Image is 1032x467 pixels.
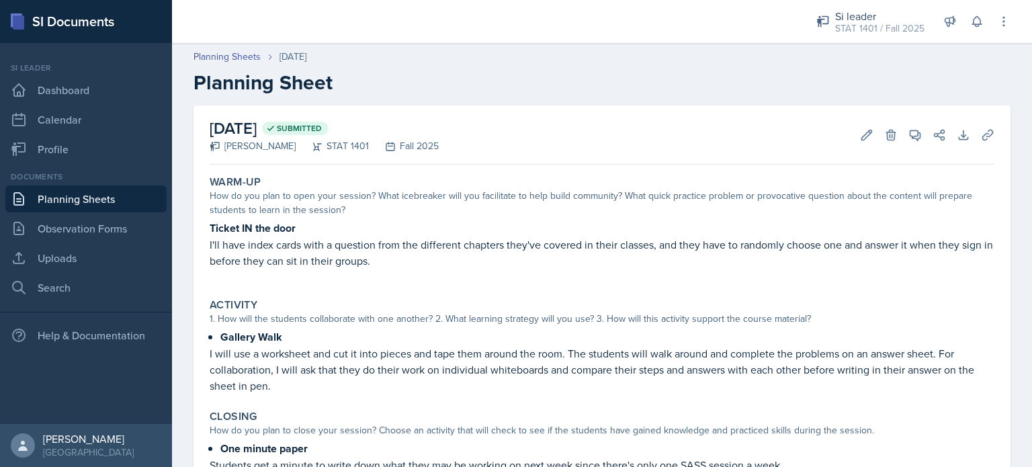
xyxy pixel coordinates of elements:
div: How do you plan to open your session? What icebreaker will you facilitate to help build community... [210,189,994,217]
div: How do you plan to close your session? Choose an activity that will check to see if the students ... [210,423,994,437]
label: Activity [210,298,257,312]
label: Closing [210,410,257,423]
span: Submitted [277,123,322,134]
div: [PERSON_NAME] [210,139,296,153]
a: Planning Sheets [193,50,261,64]
div: STAT 1401 / Fall 2025 [835,22,924,36]
h2: Planning Sheet [193,71,1010,95]
div: Documents [5,171,167,183]
div: STAT 1401 [296,139,369,153]
p: I will use a worksheet and cut it into pieces and tape them around the room. The students will wa... [210,345,994,394]
a: Calendar [5,106,167,133]
strong: One minute paper [220,441,308,456]
a: Profile [5,136,167,163]
div: [GEOGRAPHIC_DATA] [43,445,134,459]
p: I'll have index cards with a question from the different chapters they've covered in their classe... [210,237,994,269]
div: Fall 2025 [369,139,439,153]
a: Search [5,274,167,301]
label: Warm-Up [210,175,261,189]
div: 1. How will the students collaborate with one another? 2. What learning strategy will you use? 3.... [210,312,994,326]
div: Help & Documentation [5,322,167,349]
a: Dashboard [5,77,167,103]
a: Uploads [5,245,167,271]
a: Planning Sheets [5,185,167,212]
strong: Ticket IN the door [210,220,296,236]
div: Si leader [835,8,924,24]
strong: Gallery Walk [220,329,282,345]
div: [PERSON_NAME] [43,432,134,445]
a: Observation Forms [5,215,167,242]
div: Si leader [5,62,167,74]
div: [DATE] [279,50,306,64]
h2: [DATE] [210,116,439,140]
